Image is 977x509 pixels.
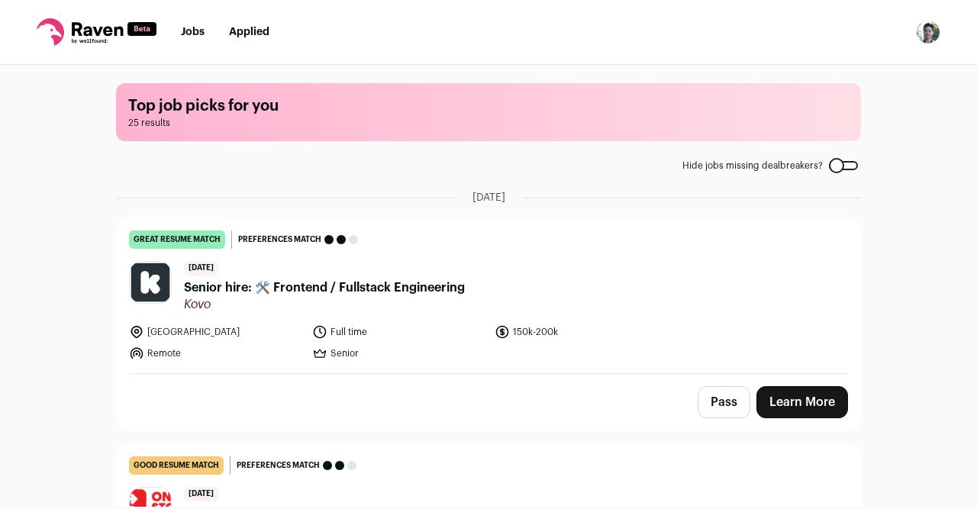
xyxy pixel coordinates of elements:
span: [DATE] [184,487,218,501]
h1: Top job picks for you [128,95,849,117]
span: Senior hire: 🛠️ Frontend / Fullstack Engineering [184,279,465,297]
li: Senior [312,346,486,361]
span: Kovo [184,297,465,312]
div: good resume match [129,456,224,475]
div: great resume match [129,230,225,249]
a: Jobs [181,27,205,37]
button: Open dropdown [916,20,940,44]
span: Hide jobs missing dealbreakers? [682,159,823,172]
img: 19207836-medium_jpg [916,20,940,44]
li: Remote [129,346,303,361]
span: Preferences match [238,232,321,247]
span: [DATE] [472,190,505,205]
span: 25 results [128,117,849,129]
li: [GEOGRAPHIC_DATA] [129,324,303,340]
a: Applied [229,27,269,37]
a: Learn More [756,386,848,418]
span: [DATE] [184,261,218,275]
li: Full time [312,324,486,340]
a: great resume match Preferences match [DATE] Senior hire: 🛠️ Frontend / Fullstack Engineering Kovo... [117,218,860,373]
img: 2ad9f4c8ca4c1a33ea621a530fadf8b4a9578933bd7183b54a7ba8e0f0a58ef6.jpg [130,262,171,303]
button: Pass [698,386,750,418]
li: 150k-200k [495,324,669,340]
span: Preferences match [237,458,320,473]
